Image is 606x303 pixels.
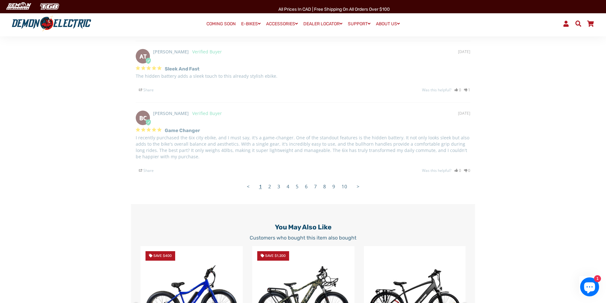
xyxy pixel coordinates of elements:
[329,180,338,193] a: Page 9
[136,111,150,125] div: BC
[464,168,470,173] a: Rate review as not helpful
[165,127,200,134] h3: Game changer
[140,223,466,231] h2: You may also like
[338,180,350,193] a: Page 10
[464,168,470,173] i: 0
[458,49,470,55] div: [DATE]
[346,19,373,28] a: SUPPORT
[256,180,265,193] a: Page 1
[422,87,470,93] div: Was this helpful?
[153,110,189,116] strong: [PERSON_NAME]
[153,49,189,55] strong: [PERSON_NAME]
[274,180,283,193] a: Page 3
[464,87,470,93] i: 1
[265,180,274,193] a: Page 2
[264,19,300,28] a: ACCESSORIES
[301,19,345,28] a: DEALER LOCATOR
[293,180,302,193] a: Page 5
[140,234,466,242] p: Customers who bought this item also bought
[422,168,470,173] div: Was this helpful?
[135,125,162,135] span: 5-Star Rating Review
[353,180,363,193] a: Next page
[135,64,162,73] span: 5-Star Rating Review
[136,167,157,174] span: Share
[578,277,601,298] inbox-online-store-chat: Shopify online store chat
[204,20,238,28] a: COMING SOON
[37,1,62,12] img: TGB Canada
[153,254,172,258] span: Save $400
[278,7,390,12] span: All Prices in CAD | Free shipping on all orders over $100
[136,135,470,160] p: I recently purchased the 6ix city ebike, and I must say, it's a game-changer. One of the standout...
[302,180,311,193] a: Page 6
[458,111,470,116] div: [DATE]
[454,87,461,93] a: Rate review as helpful
[9,15,93,32] img: Demon Electric logo
[464,87,470,93] a: Rate review as not helpful
[311,180,320,193] a: Page 7
[136,87,157,93] span: Share
[239,19,263,28] a: E-BIKES
[136,49,150,64] div: AT
[165,65,199,73] h3: Sleek and fast
[374,19,402,28] a: ABOUT US
[454,168,461,173] a: Rate review as helpful
[283,180,293,193] a: Page 4
[265,254,286,258] span: Save $1,200
[454,168,461,173] i: 0
[454,87,461,93] i: 0
[136,183,470,190] ul: Reviews Pagination
[136,73,470,79] p: The hidden battery adds a sleek touch to this already stylish ebike.
[320,180,329,193] a: Page 8
[3,1,33,12] img: Demon Electric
